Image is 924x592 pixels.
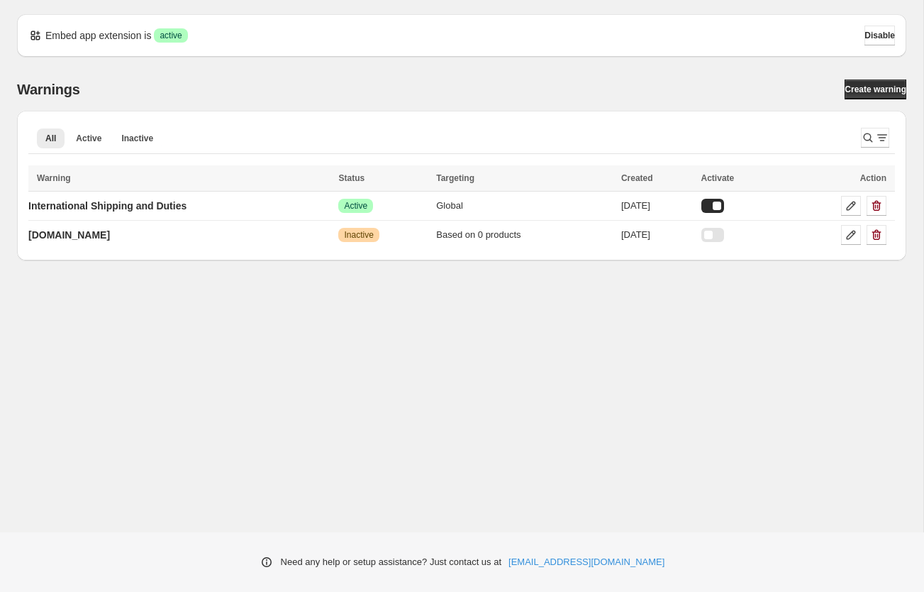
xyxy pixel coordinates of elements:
[37,173,71,183] span: Warning
[860,173,886,183] span: Action
[28,199,187,213] p: International Shipping and Duties
[621,228,693,242] div: [DATE]
[344,200,367,212] span: Active
[845,84,906,95] span: Create warning
[508,555,664,569] a: [EMAIL_ADDRESS][DOMAIN_NAME]
[701,173,735,183] span: Activate
[861,128,889,148] button: Search and filter results
[344,229,373,241] span: Inactive
[436,199,613,213] div: Global
[621,173,653,183] span: Created
[338,173,364,183] span: Status
[28,224,110,246] a: [DOMAIN_NAME]
[864,30,895,41] span: Disable
[436,228,613,242] div: Based on 0 products
[621,199,693,213] div: [DATE]
[160,30,182,41] span: active
[76,133,101,144] span: Active
[864,26,895,45] button: Disable
[28,228,110,242] p: [DOMAIN_NAME]
[45,133,56,144] span: All
[845,80,906,99] a: Create warning
[28,194,187,217] a: International Shipping and Duties
[121,133,153,144] span: Inactive
[436,173,474,183] span: Targeting
[17,81,80,98] h2: Warnings
[45,28,151,43] p: Embed app extension is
